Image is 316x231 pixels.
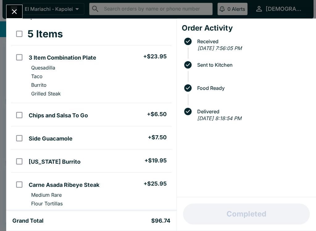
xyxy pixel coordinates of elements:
[31,192,62,198] p: Medium Rare
[29,112,88,119] h5: Chips and Salsa To Go
[29,181,99,189] h5: Carne Asada Ribeye Steak
[144,157,167,164] h5: + $19.95
[31,65,55,71] p: Quesadilla
[197,115,241,121] em: [DATE] 8:18:54 PM
[12,217,44,225] h5: Grand Total
[29,135,73,142] h5: Side Guacamole
[31,82,47,88] p: Burrito
[31,200,63,207] p: Flour Tortillas
[182,23,311,33] h4: Order Activity
[6,5,22,18] button: Close
[143,180,167,187] h5: + $25.95
[194,85,311,91] span: Food Ready
[31,90,61,97] p: Grilled Steak
[143,53,167,60] h5: + $23.95
[11,23,172,213] table: orders table
[151,217,170,225] h5: $96.74
[31,73,43,79] p: Taco
[194,109,311,114] span: Delivered
[194,39,311,44] span: Received
[147,111,167,118] h5: + $6.50
[29,54,96,61] h5: 3 Item Combination Plate
[29,158,81,166] h5: [US_STATE] Burrito
[194,62,311,68] span: Sent to Kitchen
[27,28,63,40] h3: 5 Items
[148,134,167,141] h5: + $7.50
[197,45,242,51] em: [DATE] 7:56:05 PM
